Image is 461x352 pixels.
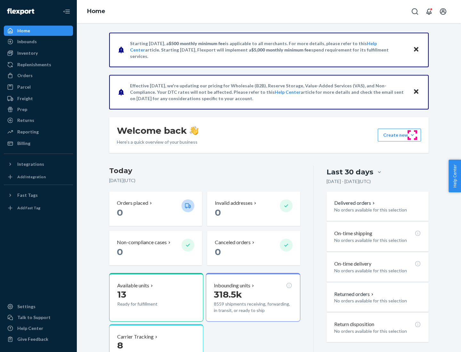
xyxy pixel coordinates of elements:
[17,161,44,167] div: Integrations
[17,61,51,68] div: Replenishments
[117,301,176,307] p: Ready for fulfillment
[206,273,300,322] button: Inbounding units318.5k8559 shipments receiving, forwarding, in transit, or ready to ship
[437,5,449,18] button: Open account menu
[4,70,73,81] a: Orders
[17,192,38,198] div: Fast Tags
[190,126,198,135] img: hand-wave emoji
[215,207,221,218] span: 0
[17,205,40,211] div: Add Fast Tag
[4,36,73,47] a: Inbounds
[117,207,123,218] span: 0
[117,199,148,207] p: Orders placed
[4,82,73,92] a: Parcel
[4,115,73,125] a: Returns
[334,321,374,328] p: Return disposition
[4,203,73,213] a: Add Fast Tag
[327,178,371,185] p: [DATE] - [DATE] ( UTC )
[17,28,30,34] div: Home
[169,41,225,46] span: $500 monthly minimum fee
[117,125,198,136] h1: Welcome back
[4,312,73,323] a: Talk to Support
[334,298,421,304] p: No orders available for this selection
[17,303,36,310] div: Settings
[334,291,375,298] button: Returned orders
[4,104,73,115] a: Prep
[17,314,51,321] div: Talk to Support
[4,26,73,36] a: Home
[215,246,221,257] span: 0
[412,87,420,97] button: Close
[117,246,123,257] span: 0
[17,72,33,79] div: Orders
[17,50,38,56] div: Inventory
[4,138,73,148] a: Billing
[109,166,300,176] h3: Today
[207,192,300,226] button: Invalid addresses 0
[215,239,251,246] p: Canceled orders
[17,140,30,147] div: Billing
[408,5,421,18] button: Open Search Box
[60,5,73,18] button: Close Navigation
[215,199,253,207] p: Invalid addresses
[334,268,421,274] p: No orders available for this selection
[378,129,421,141] button: Create new
[207,231,300,265] button: Canceled orders 0
[251,47,311,52] span: $5,000 monthly minimum fee
[4,301,73,312] a: Settings
[17,129,39,135] div: Reporting
[334,230,372,237] p: On-time shipping
[109,231,202,265] button: Non-compliance cases 0
[214,289,242,300] span: 318.5k
[334,328,421,334] p: No orders available for this selection
[334,199,376,207] button: Delivered orders
[4,60,73,70] a: Replenishments
[17,336,48,342] div: Give Feedback
[423,5,435,18] button: Open notifications
[4,159,73,169] button: Integrations
[117,340,123,351] span: 8
[327,167,373,177] div: Last 30 days
[334,260,371,268] p: On-time delivery
[4,190,73,200] button: Fast Tags
[117,289,126,300] span: 13
[17,117,34,124] div: Returns
[109,192,202,226] button: Orders placed 0
[412,45,420,54] button: Close
[7,8,34,15] img: Flexport logo
[109,177,300,184] p: [DATE] ( UTC )
[4,48,73,58] a: Inventory
[130,40,407,60] p: Starting [DATE], a is applicable to all merchants. For more details, please refer to this article...
[4,127,73,137] a: Reporting
[17,174,46,180] div: Add Integration
[449,160,461,192] button: Help Center
[117,139,198,145] p: Here’s a quick overview of your business
[4,323,73,333] a: Help Center
[117,282,149,289] p: Available units
[17,95,33,102] div: Freight
[82,2,110,21] ol: breadcrumbs
[4,93,73,104] a: Freight
[275,89,301,95] a: Help Center
[109,273,203,322] button: Available units13Ready for fulfillment
[214,301,292,314] p: 8559 shipments receiving, forwarding, in transit, or ready to ship
[17,106,27,113] div: Prep
[117,239,167,246] p: Non-compliance cases
[214,282,250,289] p: Inbounding units
[117,333,154,340] p: Carrier Tracking
[17,84,31,90] div: Parcel
[334,207,421,213] p: No orders available for this selection
[87,8,105,15] a: Home
[4,172,73,182] a: Add Integration
[130,83,407,102] p: Effective [DATE], we're updating our pricing for Wholesale (B2B), Reserve Storage, Value-Added Se...
[17,325,43,332] div: Help Center
[334,237,421,244] p: No orders available for this selection
[17,38,37,45] div: Inbounds
[4,334,73,344] button: Give Feedback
